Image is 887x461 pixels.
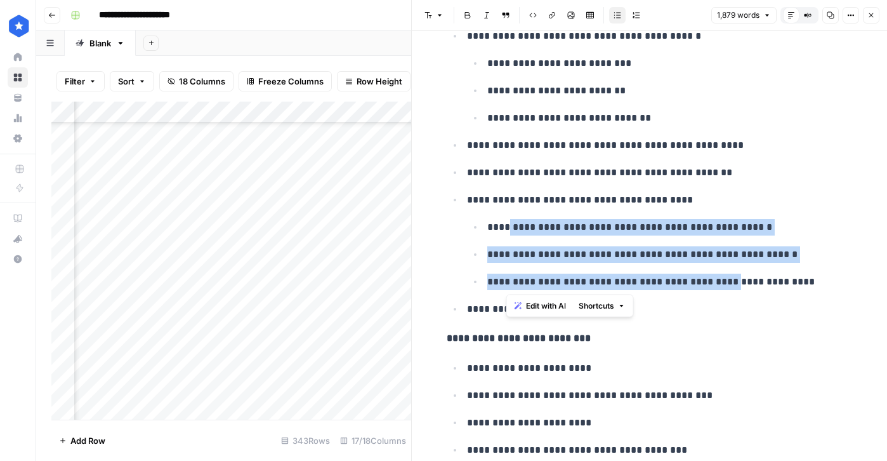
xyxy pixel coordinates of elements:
[8,249,28,269] button: Help + Support
[711,7,777,23] button: 1,879 words
[8,229,27,248] div: What's new?
[8,88,28,108] a: Your Data
[8,208,28,229] a: AirOps Academy
[56,71,105,91] button: Filter
[579,300,614,312] span: Shortcuts
[70,434,105,447] span: Add Row
[574,298,631,314] button: Shortcuts
[335,431,411,451] div: 17/18 Columns
[8,10,28,42] button: Workspace: ConsumerAffairs
[159,71,233,91] button: 18 Columns
[526,300,566,312] span: Edit with AI
[239,71,332,91] button: Freeze Columns
[65,75,85,88] span: Filter
[337,71,411,91] button: Row Height
[110,71,154,91] button: Sort
[8,108,28,128] a: Usage
[51,431,113,451] button: Add Row
[8,47,28,67] a: Home
[717,10,759,21] span: 1,879 words
[8,15,30,37] img: ConsumerAffairs Logo
[8,229,28,249] button: What's new?
[8,128,28,149] a: Settings
[509,298,571,314] button: Edit with AI
[357,75,402,88] span: Row Height
[8,67,28,88] a: Browse
[276,431,335,451] div: 343 Rows
[179,75,225,88] span: 18 Columns
[89,37,111,50] div: Blank
[118,75,135,88] span: Sort
[258,75,324,88] span: Freeze Columns
[65,30,136,56] a: Blank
